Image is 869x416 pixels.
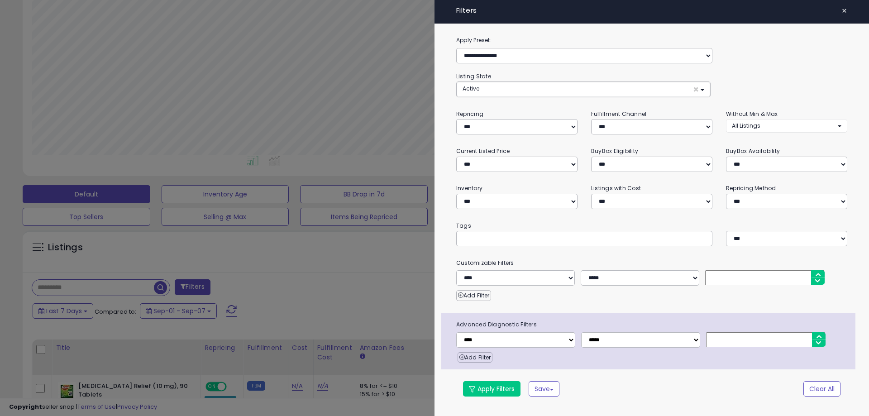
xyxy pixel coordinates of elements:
small: Without Min & Max [726,110,778,118]
small: Customizable Filters [449,258,854,268]
small: Fulfillment Channel [591,110,646,118]
small: Listing State [456,72,491,80]
small: Inventory [456,184,482,192]
button: Clear All [803,381,840,397]
span: Advanced Diagnostic Filters [449,320,855,330]
button: Active × [457,82,710,97]
small: Repricing [456,110,483,118]
small: Tags [449,221,854,231]
label: Apply Preset: [449,35,854,45]
button: Save [529,381,559,397]
span: × [841,5,847,17]
span: Active [463,85,479,92]
button: × [838,5,851,17]
small: Repricing Method [726,184,776,192]
small: Current Listed Price [456,147,510,155]
small: BuyBox Eligibility [591,147,638,155]
small: Listings with Cost [591,184,641,192]
span: All Listings [732,122,760,129]
button: Add Filter [456,290,491,301]
button: All Listings [726,119,847,132]
small: BuyBox Availability [726,147,780,155]
h4: Filters [456,7,847,14]
button: Apply Filters [463,381,520,397]
button: Add Filter [458,352,492,363]
span: × [693,85,699,94]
